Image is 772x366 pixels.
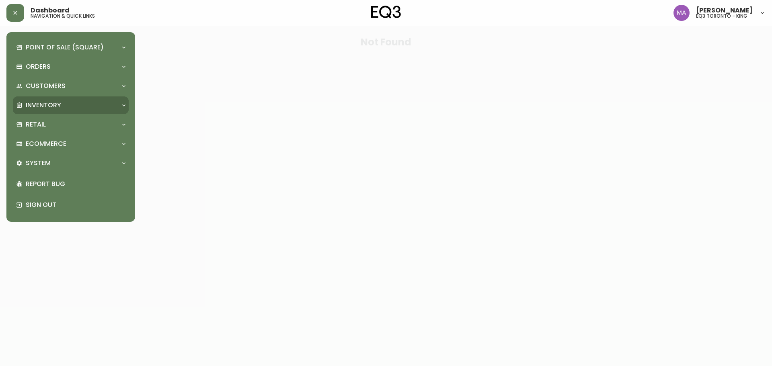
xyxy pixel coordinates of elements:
p: Retail [26,120,46,129]
div: Customers [13,77,129,95]
p: Sign Out [26,200,125,209]
div: Ecommerce [13,135,129,153]
p: System [26,159,51,168]
img: 4f0989f25cbf85e7eb2537583095d61e [673,5,690,21]
img: logo [371,6,401,18]
span: [PERSON_NAME] [696,7,753,14]
div: Report Bug [13,174,129,194]
div: System [13,154,129,172]
h5: eq3 toronto - king [696,14,747,18]
span: Dashboard [31,7,70,14]
div: Orders [13,58,129,76]
div: Point of Sale (Square) [13,39,129,56]
p: Inventory [26,101,61,110]
p: Report Bug [26,180,125,188]
p: Point of Sale (Square) [26,43,104,52]
p: Customers [26,82,66,90]
div: Retail [13,116,129,133]
div: Inventory [13,96,129,114]
div: Sign Out [13,194,129,215]
p: Ecommerce [26,139,66,148]
p: Orders [26,62,51,71]
h5: navigation & quick links [31,14,95,18]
